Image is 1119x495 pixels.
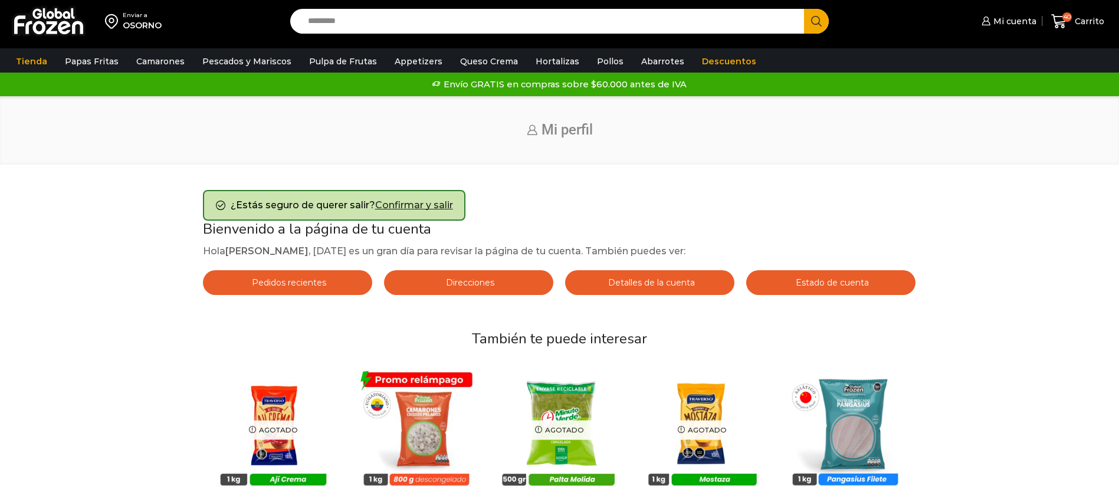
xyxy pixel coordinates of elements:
[530,50,585,73] a: Hortalizas
[542,122,593,138] span: Mi perfil
[389,50,448,73] a: Appetizers
[565,270,734,295] a: Detalles de la cuenta
[804,9,829,34] button: Search button
[203,219,431,238] span: Bienvenido a la página de tu cuenta
[696,50,762,73] a: Descuentos
[375,199,453,211] a: Confirmar y salir
[1062,12,1072,22] span: 40
[990,15,1036,27] span: Mi cuenta
[527,420,592,440] p: Agotado
[203,270,372,295] a: Pedidos recientes
[123,19,162,31] div: OSORNO
[225,245,309,257] strong: [PERSON_NAME]
[443,277,494,288] span: Direcciones
[635,50,690,73] a: Abarrotes
[303,50,383,73] a: Pulpa de Frutas
[105,11,123,31] img: address-field-icon.svg
[793,277,869,288] span: Estado de cuenta
[249,277,326,288] span: Pedidos recientes
[123,11,162,19] div: Enviar a
[241,420,306,440] p: Agotado
[203,190,465,221] div: ¿Estás seguro de querer salir?
[979,9,1036,33] a: Mi cuenta
[605,277,695,288] span: Detalles de la cuenta
[203,244,915,259] p: Hola , [DATE] es un gran día para revisar la página de tu cuenta. También puedes ver:
[1048,8,1107,35] a: 40 Carrito
[454,50,524,73] a: Queso Crema
[591,50,629,73] a: Pollos
[384,270,553,295] a: Direcciones
[196,50,297,73] a: Pescados y Mariscos
[670,420,735,440] p: Agotado
[10,50,53,73] a: Tienda
[130,50,191,73] a: Camarones
[59,50,124,73] a: Papas Fritas
[1072,15,1104,27] span: Carrito
[472,329,647,348] span: También te puede interesar
[746,270,915,295] a: Estado de cuenta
